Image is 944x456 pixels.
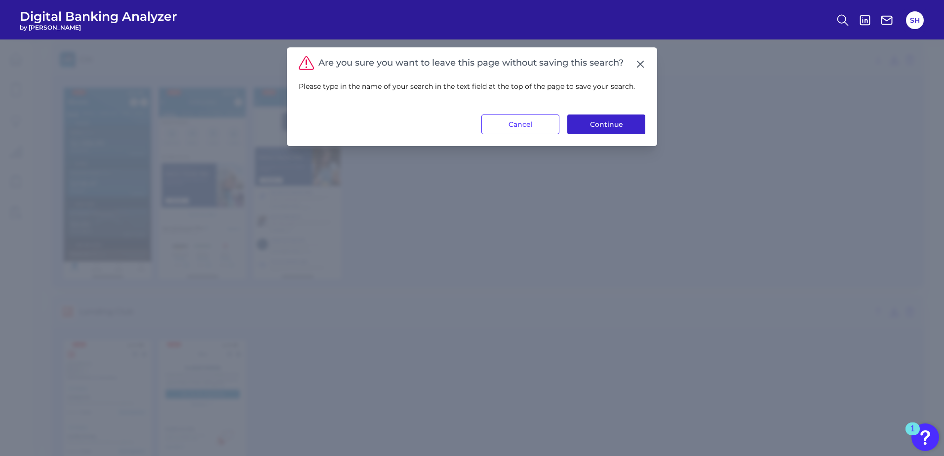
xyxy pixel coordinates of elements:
button: Cancel [481,114,559,134]
button: Open Resource Center, 1 new notification [911,423,939,451]
button: Continue [567,114,645,134]
h1: Are you sure you want to leave this page without saving this search? [318,58,624,69]
span: Digital Banking Analyzer [20,9,177,24]
div: Please type in the name of your search in the text field at the top of the page to save your search. [299,70,645,114]
span: by [PERSON_NAME] [20,24,177,31]
button: SH [906,11,924,29]
div: 1 [910,429,915,442]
